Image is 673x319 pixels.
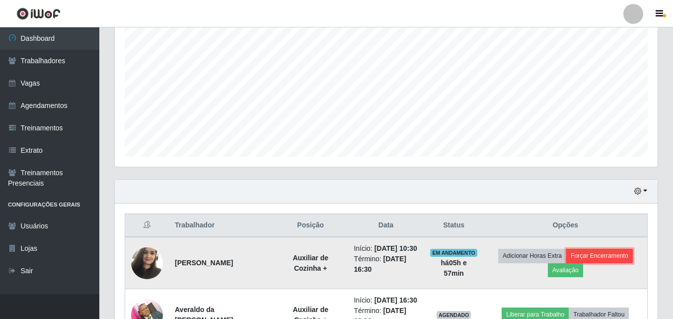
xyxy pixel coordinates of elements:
li: Início: [354,243,418,254]
th: Status [424,214,484,237]
th: Data [348,214,424,237]
time: [DATE] 10:30 [374,244,417,252]
th: Trabalhador [169,214,273,237]
th: Posição [273,214,348,237]
span: EM ANDAMENTO [430,249,477,257]
span: AGENDADO [437,311,471,319]
button: Avaliação [548,263,583,277]
button: Forçar Encerramento [566,249,633,263]
img: CoreUI Logo [16,7,61,20]
strong: há 05 h e 57 min [441,259,467,277]
time: [DATE] 16:30 [374,296,417,304]
img: 1748573558798.jpeg [131,242,163,284]
li: Término: [354,254,418,275]
li: Início: [354,295,418,306]
th: Opções [484,214,648,237]
button: Adicionar Horas Extra [498,249,566,263]
strong: Auxiliar de Cozinha + [293,254,328,272]
strong: [PERSON_NAME] [175,259,233,267]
